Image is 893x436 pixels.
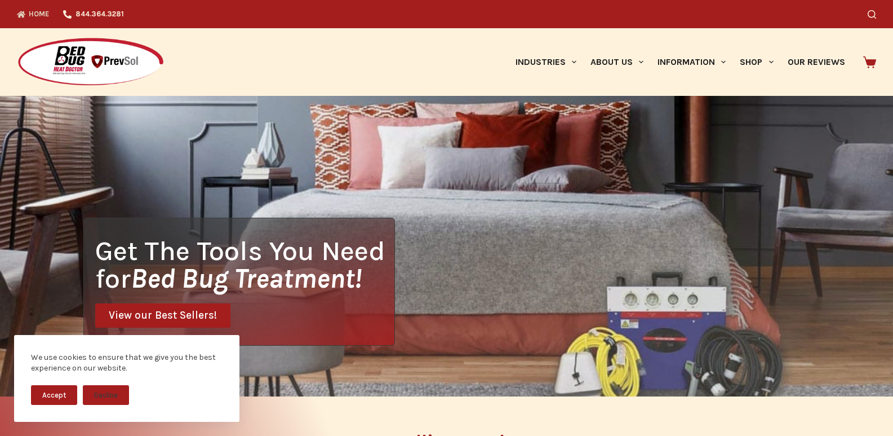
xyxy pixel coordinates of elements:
i: Bed Bug Treatment! [131,262,362,294]
a: Our Reviews [780,28,852,96]
div: We use cookies to ensure that we give you the best experience on our website. [31,352,223,374]
button: Decline [83,385,129,405]
a: Industries [508,28,583,96]
a: Information [651,28,733,96]
nav: Primary [508,28,852,96]
a: Shop [733,28,780,96]
button: Search [868,10,876,19]
a: About Us [583,28,650,96]
span: View our Best Sellers! [109,310,217,321]
button: Accept [31,385,77,405]
a: View our Best Sellers! [95,303,230,328]
img: Prevsol/Bed Bug Heat Doctor [17,37,165,87]
h1: Get The Tools You Need for [95,237,394,292]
